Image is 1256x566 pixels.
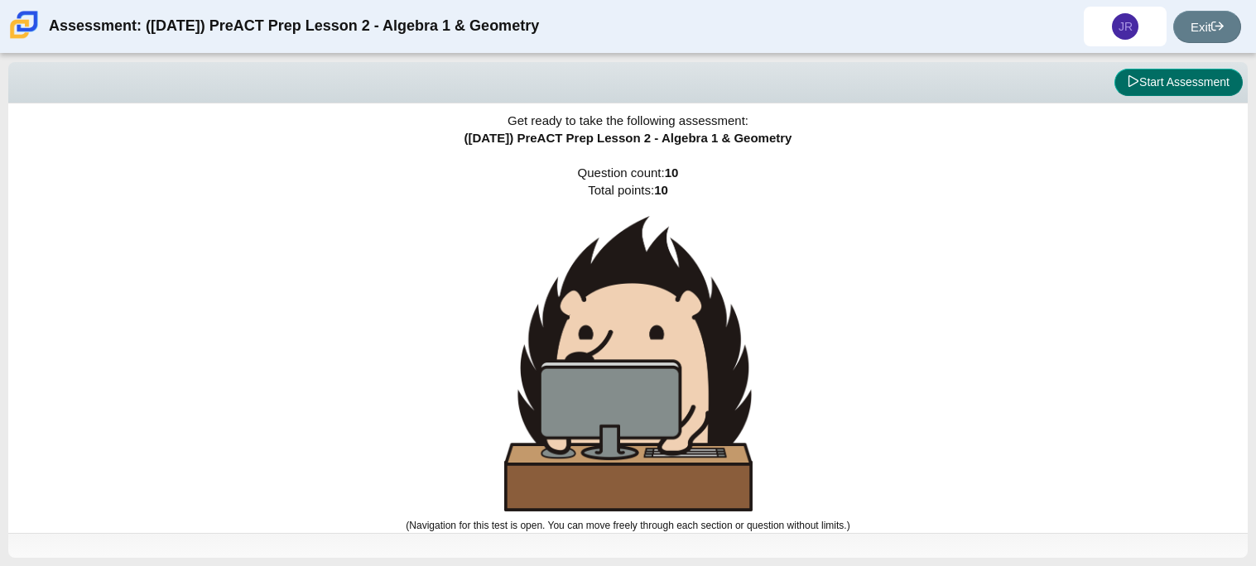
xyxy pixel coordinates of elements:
[464,131,792,145] span: ([DATE]) PreACT Prep Lesson 2 - Algebra 1 & Geometry
[504,216,753,511] img: hedgehog-behind-computer-large.png
[406,520,849,531] small: (Navigation for this test is open. You can move freely through each section or question without l...
[654,183,668,197] b: 10
[7,31,41,45] a: Carmen School of Science & Technology
[1119,21,1133,32] span: JR
[1114,69,1243,97] button: Start Assessment
[508,113,748,127] span: Get ready to take the following assessment:
[7,7,41,42] img: Carmen School of Science & Technology
[406,165,849,531] span: Question count: Total points:
[49,7,539,46] div: Assessment: ([DATE]) PreACT Prep Lesson 2 - Algebra 1 & Geometry
[1173,11,1241,43] a: Exit
[665,165,679,180] b: 10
